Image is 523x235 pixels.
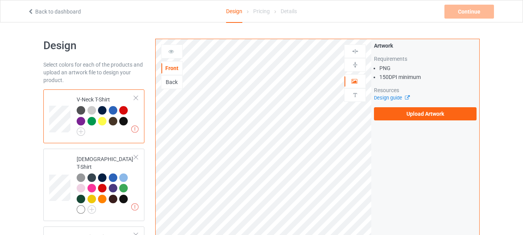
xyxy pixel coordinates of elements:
img: svg+xml;base64,PD94bWwgdmVyc2lvbj0iMS4wIiBlbmNvZGluZz0iVVRGLTgiPz4KPHN2ZyB3aWR0aD0iMjJweCIgaGVpZ2... [87,205,96,214]
li: PNG [379,64,477,72]
div: Front [161,64,182,72]
img: svg%3E%0A [352,61,359,69]
div: V-Neck T-Shirt [77,96,134,133]
a: Back to dashboard [27,9,81,15]
div: Back [161,78,182,86]
div: Resources [374,86,477,94]
a: Design guide [374,95,409,101]
div: [DEMOGRAPHIC_DATA] T-Shirt [77,155,134,213]
div: Requirements [374,55,477,63]
img: svg+xml;base64,PD94bWwgdmVyc2lvbj0iMS4wIiBlbmNvZGluZz0iVVRGLTgiPz4KPHN2ZyB3aWR0aD0iMjJweCIgaGVpZ2... [77,127,85,136]
div: Design [226,0,242,23]
h1: Design [43,39,144,53]
div: Artwork [374,42,477,50]
li: 150 DPI minimum [379,73,477,81]
div: V-Neck T-Shirt [43,89,144,143]
img: svg%3E%0A [352,91,359,99]
img: exclamation icon [131,203,139,211]
div: [DEMOGRAPHIC_DATA] T-Shirt [43,149,144,221]
img: exclamation icon [131,125,139,133]
div: Details [281,0,297,22]
div: Select colors for each of the products and upload an artwork file to design your product. [43,61,144,84]
label: Upload Artwork [374,107,477,120]
div: Pricing [253,0,270,22]
img: svg%3E%0A [352,48,359,55]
